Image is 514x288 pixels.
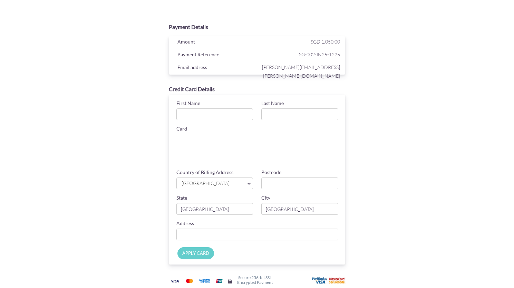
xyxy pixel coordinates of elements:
img: Union Pay [212,277,226,285]
img: Mastercard [183,277,196,285]
div: Email address [172,63,259,73]
label: Address [176,220,194,227]
iframe: Secure card expiration date input frame [176,154,255,166]
a: [GEOGRAPHIC_DATA] [176,177,253,189]
label: Last Name [261,100,284,107]
div: Payment Reference [172,50,259,60]
h6: Secure 256-bit SSL Encrypted Payment [237,275,273,284]
label: State [176,194,187,201]
img: Secure lock [227,278,233,284]
img: Visa [168,277,182,285]
iframe: Secure card number input frame [176,134,340,146]
div: Amount [172,37,259,48]
label: Card [176,125,187,132]
label: First Name [176,100,200,107]
img: User card [312,277,346,285]
div: Payment Details [169,23,346,31]
span: SGD 1,050.00 [311,39,340,45]
div: Credit Card Details [169,85,346,93]
input: APPLY CARD [177,247,214,259]
label: City [261,194,270,201]
span: [PERSON_NAME][EMAIL_ADDRESS][PERSON_NAME][DOMAIN_NAME] [259,63,340,80]
img: American Express [197,277,211,285]
span: [GEOGRAPHIC_DATA] [181,180,242,187]
label: Country of Billing Address [176,169,233,176]
iframe: Secure card security code input frame [263,154,341,166]
span: SG-002-IN25-1225 [259,50,340,59]
label: Postcode [261,169,281,176]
